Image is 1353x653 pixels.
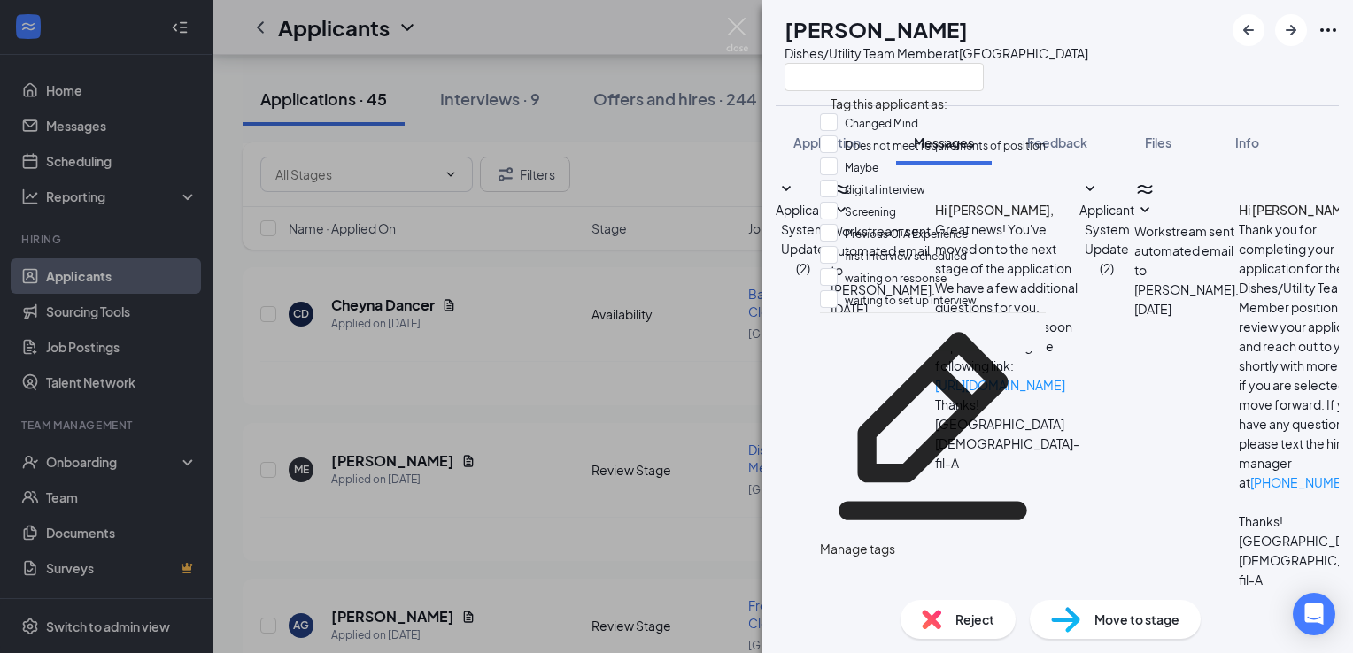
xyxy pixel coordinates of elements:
span: Application [793,134,861,150]
svg: WorkstreamLogo [1134,179,1156,200]
svg: SmallChevronDown [1079,179,1101,200]
button: ArrowRight [1275,14,1307,46]
div: Dishes/Utility Team Member at [GEOGRAPHIC_DATA] [785,44,1088,62]
svg: Ellipses [1318,19,1339,41]
svg: Pencil [820,313,1046,539]
span: Workstream sent automated email to [PERSON_NAME]. [1134,223,1239,297]
span: Applicant System Update (2) [776,202,831,276]
span: Info [1235,134,1259,150]
span: Applicant System Update (2) [1079,202,1134,276]
button: SmallChevronDownApplicant System Update (2) [776,179,831,278]
span: Tag this applicant as: [820,85,958,115]
button: SmallChevronDownApplicant System Update (2) [1079,179,1134,278]
span: Files [1145,134,1171,150]
div: Manage tags [820,539,1046,558]
span: Move to stage [1094,610,1179,629]
svg: ArrowRight [1280,19,1302,41]
h1: [PERSON_NAME] [785,14,968,44]
div: Open Intercom Messenger [1293,593,1335,635]
svg: SmallChevronDown [1134,200,1156,221]
span: [DATE] [1134,299,1171,319]
button: ArrowLeftNew [1233,14,1264,46]
span: Reject [955,610,994,629]
span: Feedback [1027,134,1087,150]
svg: ArrowLeftNew [1238,19,1259,41]
svg: SmallChevronDown [776,179,797,200]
